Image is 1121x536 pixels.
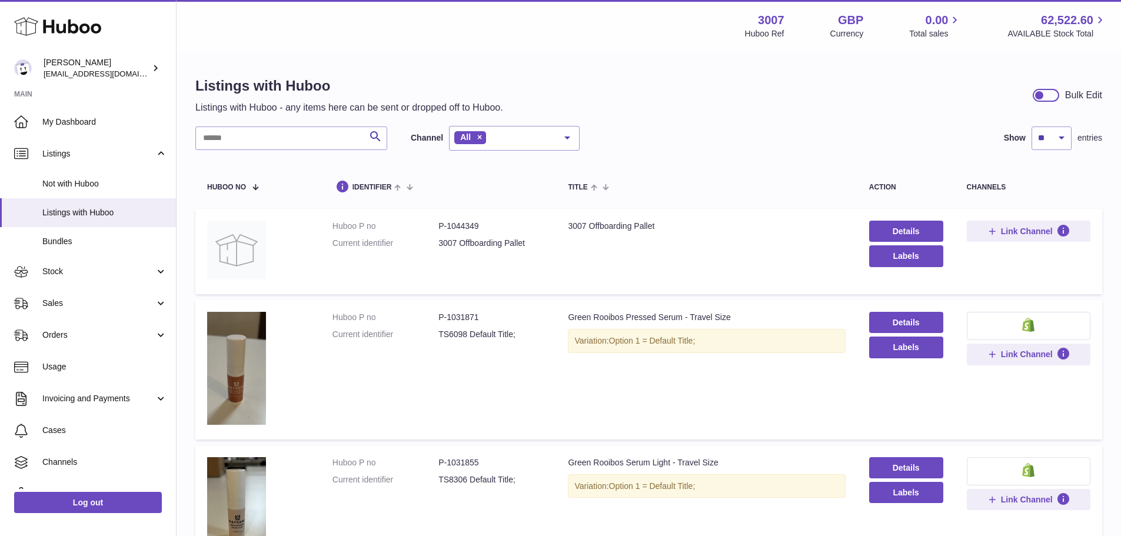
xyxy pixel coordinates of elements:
dd: P-1031871 [438,312,544,323]
dd: P-1031855 [438,457,544,468]
dt: Current identifier [332,238,438,249]
div: Bulk Edit [1065,89,1102,102]
div: Huboo Ref [745,28,784,39]
p: Listings with Huboo - any items here can be sent or dropped off to Huboo. [195,101,503,114]
strong: 3007 [758,12,784,28]
span: Link Channel [1001,226,1053,237]
img: internalAdmin-3007@internal.huboo.com [14,59,32,77]
a: 62,522.60 AVAILABLE Stock Total [1007,12,1107,39]
span: Invoicing and Payments [42,393,155,404]
span: Option 1 = Default Title; [609,336,696,345]
span: Bundles [42,236,167,247]
a: Log out [14,492,162,513]
dt: Huboo P no [332,221,438,232]
div: Green Rooibos Serum Light - Travel Size [568,457,845,468]
img: shopify-small.png [1022,318,1034,332]
h1: Listings with Huboo [195,76,503,95]
a: Details [869,221,943,242]
span: AVAILABLE Stock Total [1007,28,1107,39]
div: Green Rooibos Pressed Serum - Travel Size [568,312,845,323]
img: shopify-small.png [1022,463,1034,477]
button: Labels [869,482,943,503]
span: Total sales [909,28,962,39]
span: Usage [42,361,167,372]
button: Labels [869,245,943,267]
dt: Current identifier [332,329,438,340]
div: channels [967,184,1090,191]
button: Link Channel [967,344,1090,365]
button: Link Channel [967,489,1090,510]
dd: P-1044349 [438,221,544,232]
span: Orders [42,329,155,341]
div: 3007 Offboarding Pallet [568,221,845,232]
dt: Huboo P no [332,312,438,323]
div: Currency [830,28,864,39]
div: Variation: [568,474,845,498]
img: Green Rooibos Pressed Serum - Travel Size [207,312,266,425]
dt: Huboo P no [332,457,438,468]
a: 0.00 Total sales [909,12,962,39]
div: [PERSON_NAME] [44,57,149,79]
span: Listings [42,148,155,159]
button: Labels [869,337,943,358]
a: Details [869,457,943,478]
span: Stock [42,266,155,277]
span: 0.00 [926,12,949,28]
span: [EMAIL_ADDRESS][DOMAIN_NAME] [44,69,173,78]
span: Not with Huboo [42,178,167,189]
span: Link Channel [1001,494,1053,505]
span: Cases [42,425,167,436]
span: Option 1 = Default Title; [609,481,696,491]
span: title [568,184,587,191]
span: Channels [42,457,167,468]
dt: Current identifier [332,474,438,485]
span: Link Channel [1001,349,1053,359]
label: Channel [411,132,443,144]
label: Show [1004,132,1026,144]
span: My Dashboard [42,116,167,128]
dd: TS6098 Default Title; [438,329,544,340]
span: Settings [42,488,167,500]
span: identifier [352,184,392,191]
span: Huboo no [207,184,246,191]
span: All [460,132,471,142]
span: 62,522.60 [1041,12,1093,28]
strong: GBP [838,12,863,28]
dd: TS8306 Default Title; [438,474,544,485]
span: Listings with Huboo [42,207,167,218]
button: Link Channel [967,221,1090,242]
span: entries [1077,132,1102,144]
a: Details [869,312,943,333]
dd: 3007 Offboarding Pallet [438,238,544,249]
span: Sales [42,298,155,309]
img: 3007 Offboarding Pallet [207,221,266,279]
div: action [869,184,943,191]
div: Variation: [568,329,845,353]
